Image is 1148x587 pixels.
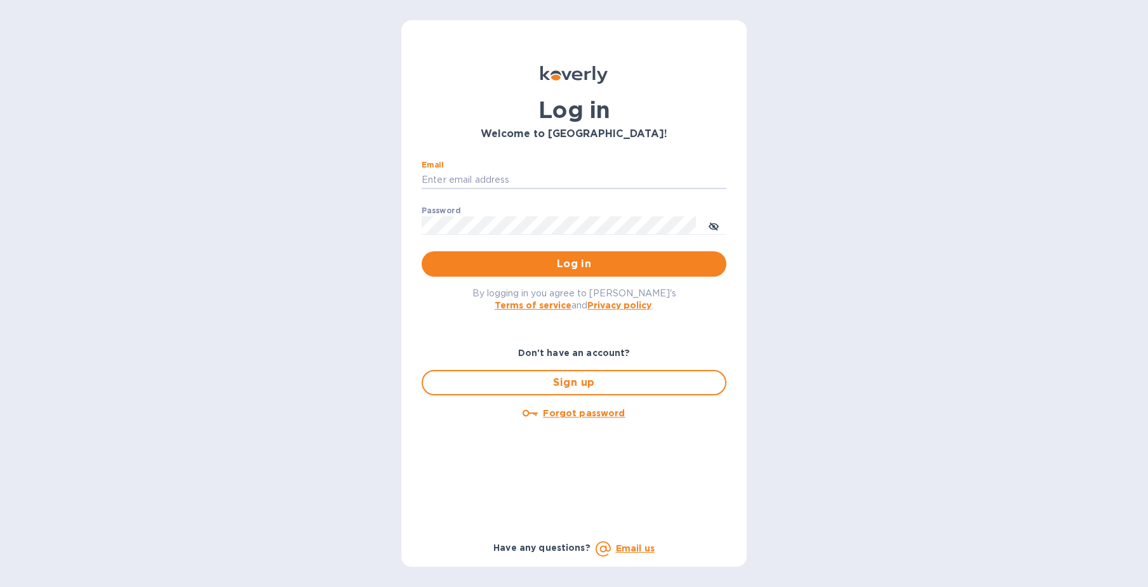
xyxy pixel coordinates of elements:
span: Log in [432,256,716,272]
img: Koverly [540,66,608,84]
b: Have any questions? [493,543,591,553]
a: Terms of service [495,300,571,310]
h3: Welcome to [GEOGRAPHIC_DATA]! [422,128,726,140]
button: Sign up [422,370,726,395]
label: Email [422,161,444,169]
h1: Log in [422,96,726,123]
a: Privacy policy [587,300,651,310]
input: Enter email address [422,171,726,190]
label: Password [422,207,460,214]
button: toggle password visibility [701,213,726,238]
span: By logging in you agree to [PERSON_NAME]'s and . [472,288,676,310]
a: Email us [616,543,655,553]
button: Log in [422,251,726,277]
b: Don't have an account? [518,348,631,358]
span: Sign up [433,375,715,390]
u: Forgot password [543,408,625,418]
